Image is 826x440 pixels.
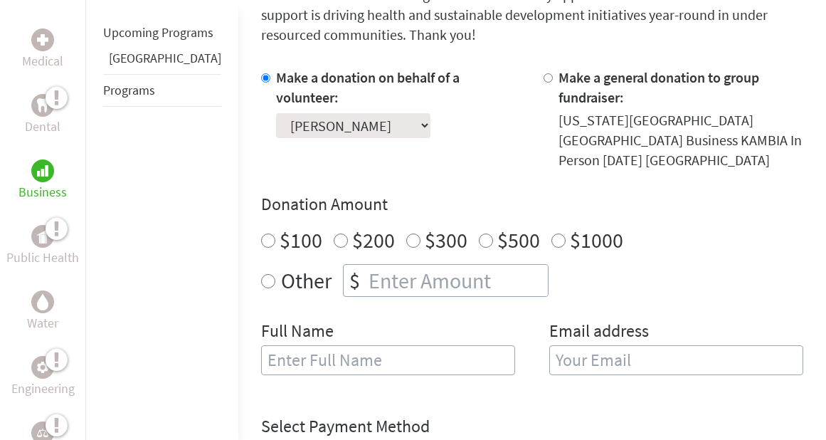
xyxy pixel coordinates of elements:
label: Make a general donation to group fundraiser: [558,68,759,106]
p: Dental [25,117,60,137]
a: EngineeringEngineering [11,356,75,399]
li: Upcoming Programs [103,17,221,48]
div: Medical [31,28,54,51]
div: Dental [31,94,54,117]
label: $100 [280,226,322,253]
a: WaterWater [27,290,58,333]
p: Business [18,182,67,202]
div: Engineering [31,356,54,379]
img: Business [37,165,48,177]
li: Programs [103,74,221,107]
img: Legal Empowerment [37,429,48,437]
img: Medical [37,34,48,46]
label: $500 [497,226,540,253]
a: BusinessBusiness [18,159,67,202]
img: Engineering [37,362,48,373]
label: Full Name [261,320,334,345]
a: Public HealthPublic Health [6,225,79,268]
a: DentalDental [25,94,60,137]
h4: Select Payment Method [261,415,803,438]
label: Other [281,264,332,297]
label: Make a donation on behalf of a volunteer: [276,68,460,106]
h4: Donation Amount [261,193,803,216]
label: $300 [425,226,467,253]
label: Email address [549,320,649,345]
label: $1000 [570,226,623,253]
div: Public Health [31,225,54,248]
a: [GEOGRAPHIC_DATA] [109,50,221,66]
label: $200 [352,226,395,253]
a: Upcoming Programs [103,24,213,41]
p: Medical [22,51,63,71]
img: Public Health [37,229,48,243]
div: $ [344,265,366,296]
div: [US_STATE][GEOGRAPHIC_DATA] [GEOGRAPHIC_DATA] Business KAMBIA In Person [DATE] [GEOGRAPHIC_DATA] [558,110,803,170]
input: Enter Amount [366,265,548,296]
p: Engineering [11,379,75,399]
img: Dental [37,98,48,112]
input: Your Email [549,345,803,375]
a: Programs [103,82,155,98]
p: Public Health [6,248,79,268]
div: Water [31,290,54,313]
input: Enter Full Name [261,345,515,375]
img: Water [37,293,48,310]
li: Panama [103,48,221,74]
a: MedicalMedical [22,28,63,71]
div: Business [31,159,54,182]
p: Water [27,313,58,333]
